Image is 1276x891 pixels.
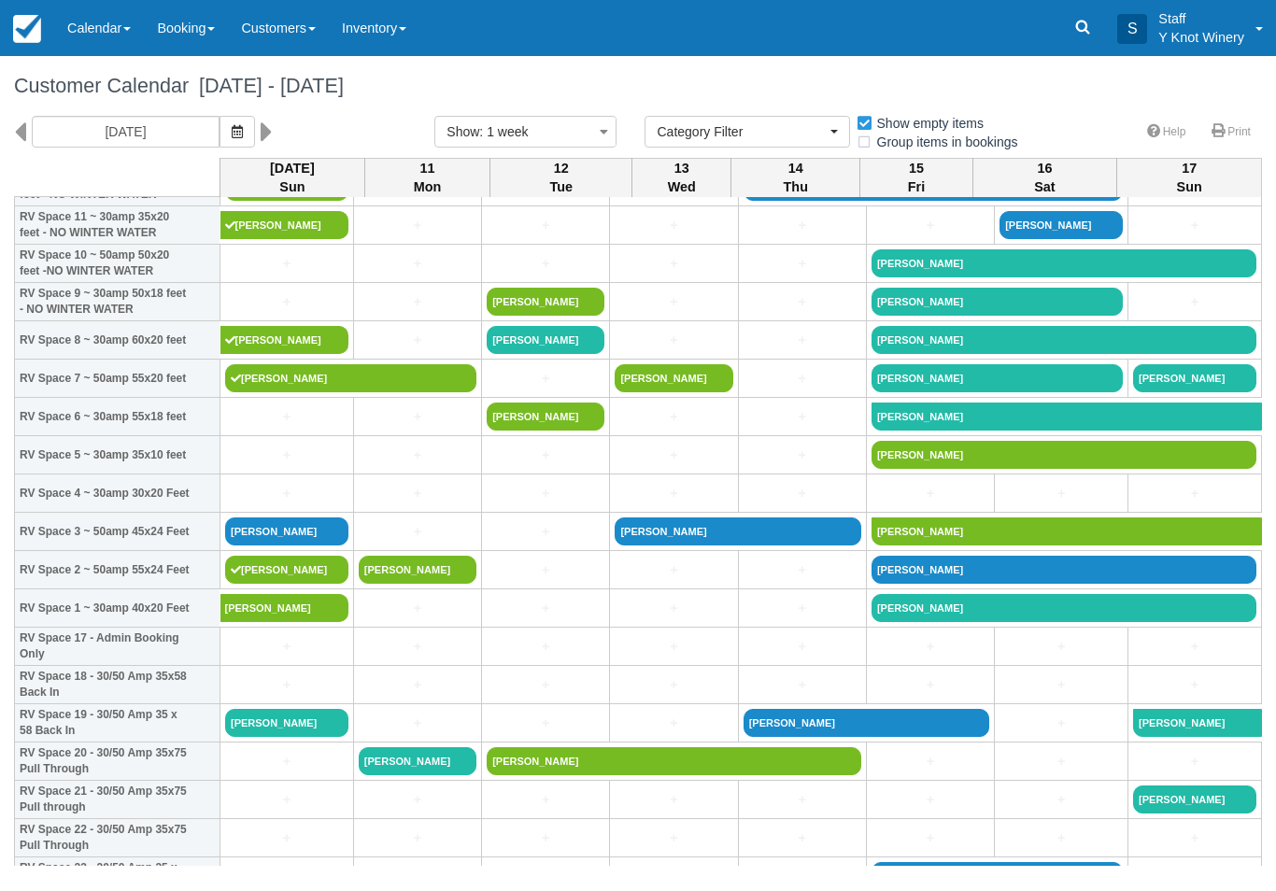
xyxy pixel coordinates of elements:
[744,445,861,465] a: +
[359,790,476,810] a: +
[615,407,732,427] a: +
[615,216,732,235] a: +
[487,560,604,580] a: +
[487,254,604,274] a: +
[744,828,861,848] a: +
[15,704,220,742] th: RV Space 19 - 30/50 Amp 35 x 58 Back In
[14,75,1262,97] h1: Customer Calendar
[1133,828,1256,848] a: +
[1158,28,1244,47] p: Y Knot Winery
[225,637,348,657] a: +
[1000,637,1123,657] a: +
[1117,158,1262,197] th: 17 Sun
[615,714,732,733] a: +
[225,407,348,427] a: +
[1200,119,1262,146] a: Print
[1133,785,1256,813] a: [PERSON_NAME]
[359,556,476,584] a: [PERSON_NAME]
[872,675,989,695] a: +
[1133,637,1256,657] a: +
[359,675,476,695] a: +
[744,484,861,503] a: +
[1133,752,1256,771] a: +
[359,484,476,503] a: +
[744,790,861,810] a: +
[13,15,41,43] img: checkfront-main-nav-mini-logo.png
[872,556,1256,584] a: [PERSON_NAME]
[490,158,632,197] th: 12 Tue
[359,828,476,848] a: +
[189,74,344,97] span: [DATE] - [DATE]
[15,360,220,398] th: RV Space 7 ~ 50amp 55x20 feet
[615,445,732,465] a: +
[487,828,604,848] a: +
[15,781,220,819] th: RV Space 21 - 30/50 Amp 35x75 Pull through
[447,124,479,139] span: Show
[225,828,348,848] a: +
[359,714,476,733] a: +
[1133,364,1256,392] a: [PERSON_NAME]
[657,122,826,141] span: Category Filter
[359,216,476,235] a: +
[615,675,732,695] a: +
[744,407,861,427] a: +
[615,517,861,545] a: [PERSON_NAME]
[856,109,996,137] label: Show empty items
[487,484,604,503] a: +
[615,254,732,274] a: +
[744,637,861,657] a: +
[872,594,1256,622] a: [PERSON_NAME]
[364,158,489,197] th: 11 Mon
[434,116,617,148] button: Show: 1 week
[359,445,476,465] a: +
[632,158,731,197] th: 13 Wed
[225,675,348,695] a: +
[744,254,861,274] a: +
[225,517,348,545] a: [PERSON_NAME]
[359,254,476,274] a: +
[1133,216,1256,235] a: +
[15,398,220,436] th: RV Space 6 ~ 30amp 55x18 feet
[479,124,528,139] span: : 1 week
[487,714,604,733] a: +
[15,742,220,781] th: RV Space 20 - 30/50 Amp 35x75 Pull Through
[1117,14,1147,44] div: S
[487,288,604,316] a: [PERSON_NAME]
[487,675,604,695] a: +
[225,790,348,810] a: +
[872,364,1123,392] a: [PERSON_NAME]
[744,216,861,235] a: +
[872,288,1123,316] a: [PERSON_NAME]
[225,364,476,392] a: [PERSON_NAME]
[615,331,732,350] a: +
[872,249,1256,277] a: [PERSON_NAME]
[615,364,732,392] a: [PERSON_NAME]
[856,134,1033,148] span: Group items in bookings
[220,326,348,354] a: [PERSON_NAME]
[860,158,972,197] th: 15 Fri
[487,445,604,465] a: +
[225,484,348,503] a: +
[744,292,861,312] a: +
[225,292,348,312] a: +
[615,828,732,848] a: +
[1000,714,1123,733] a: +
[744,560,861,580] a: +
[359,599,476,618] a: +
[359,637,476,657] a: +
[225,445,348,465] a: +
[487,216,604,235] a: +
[645,116,850,148] button: Category Filter
[487,522,604,542] a: +
[487,369,604,389] a: +
[487,747,861,775] a: [PERSON_NAME]
[615,560,732,580] a: +
[15,666,220,704] th: RV Space 18 - 30/50 Amp 35x58 Back In
[744,599,861,618] a: +
[1133,292,1256,312] a: +
[220,594,348,622] a: [PERSON_NAME]
[872,637,989,657] a: +
[225,254,348,274] a: +
[15,513,220,551] th: RV Space 3 ~ 50amp 45x24 Feet
[1133,709,1261,737] a: [PERSON_NAME]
